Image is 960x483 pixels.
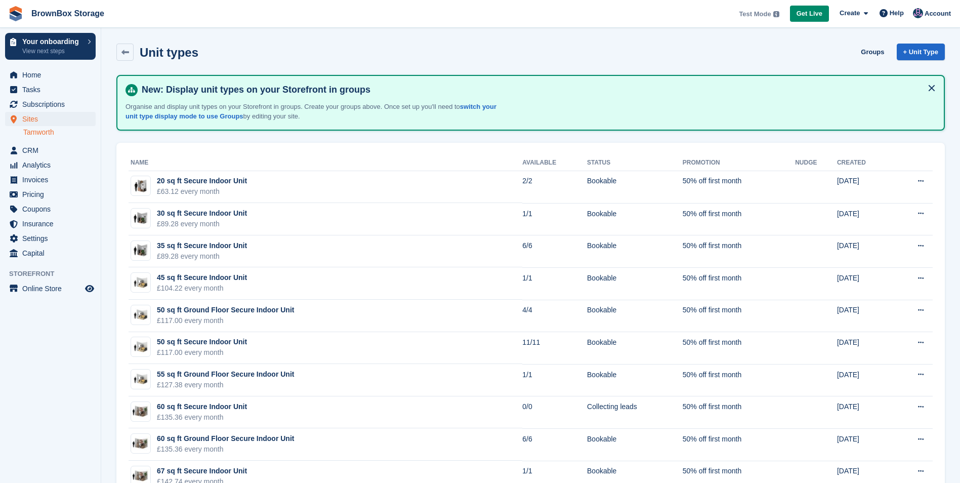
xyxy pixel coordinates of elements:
td: Bookable [587,332,683,365]
span: Invoices [22,173,83,187]
a: Your onboarding View next steps [5,33,96,60]
td: [DATE] [837,396,892,429]
a: BrownBox Storage [27,5,108,22]
img: 50-sqft-unit.jpg [131,372,150,387]
div: 60 sq ft Secure Indoor Unit [157,401,247,412]
span: Analytics [22,158,83,172]
td: Bookable [587,267,683,300]
td: Bookable [587,203,683,235]
td: 50% off first month [683,364,795,396]
img: 30-sqft-unit.jpg [131,211,150,226]
span: CRM [22,143,83,157]
th: Name [129,155,522,171]
div: 50 sq ft Secure Indoor Unit [157,337,247,347]
div: 55 sq ft Ground Floor Secure Indoor Unit [157,369,294,380]
span: Online Store [22,281,83,296]
td: [DATE] [837,364,892,396]
img: 30-sqft-unit.jpg [131,243,150,258]
span: Coupons [22,202,83,216]
td: 1/1 [522,267,587,300]
a: + Unit Type [897,44,945,60]
div: 20 sq ft Secure Indoor Unit [157,176,247,186]
span: Sites [22,112,83,126]
td: 0/0 [522,396,587,429]
td: 1/1 [522,203,587,235]
div: £127.38 every month [157,380,294,390]
td: 50% off first month [683,171,795,203]
a: menu [5,231,96,246]
td: Bookable [587,364,683,396]
span: Insurance [22,217,83,231]
span: Help [890,8,904,18]
img: 64-sqft-unit.jpg [131,436,150,451]
td: [DATE] [837,300,892,332]
a: Get Live [790,6,829,22]
td: 50% off first month [683,203,795,235]
span: Settings [22,231,83,246]
th: Created [837,155,892,171]
td: Bookable [587,235,683,268]
a: Preview store [84,283,96,295]
img: 64-sqft-unit.jpg [131,404,150,419]
div: 50 sq ft Ground Floor Secure Indoor Unit [157,305,294,315]
div: 67 sq ft Secure Indoor Unit [157,466,247,476]
td: 6/6 [522,235,587,268]
td: [DATE] [837,203,892,235]
td: Bookable [587,300,683,332]
div: £135.36 every month [157,444,294,455]
td: Bookable [587,428,683,461]
span: Get Live [797,9,822,19]
th: Nudge [795,155,837,171]
div: 45 sq ft Secure Indoor Unit [157,272,247,283]
a: menu [5,97,96,111]
a: menu [5,202,96,216]
span: Capital [22,246,83,260]
span: Create [840,8,860,18]
td: 2/2 [522,171,587,203]
a: menu [5,281,96,296]
th: Promotion [683,155,795,171]
a: menu [5,246,96,260]
a: menu [5,68,96,82]
div: £135.36 every month [157,412,247,423]
img: 50-sqft-unit.jpg [131,275,150,290]
a: menu [5,83,96,97]
a: menu [5,187,96,202]
td: 50% off first month [683,396,795,429]
td: [DATE] [837,235,892,268]
img: Chris Armstrong [913,8,923,18]
td: 1/1 [522,364,587,396]
img: 50-sqft-unit.jpg [131,308,150,323]
img: stora-icon-8386f47178a22dfd0bd8f6a31ec36ba5ce8667c1dd55bd0f319d3a0aa187defe.svg [8,6,23,21]
td: 11/11 [522,332,587,365]
span: Subscriptions [22,97,83,111]
a: menu [5,217,96,231]
td: [DATE] [837,171,892,203]
td: Bookable [587,171,683,203]
td: 50% off first month [683,428,795,461]
td: 4/4 [522,300,587,332]
th: Status [587,155,683,171]
td: 50% off first month [683,235,795,268]
div: £117.00 every month [157,315,294,326]
div: £104.22 every month [157,283,247,294]
img: 50-sqft-unit.jpg [131,340,150,354]
span: Test Mode [739,9,771,19]
a: menu [5,173,96,187]
h2: Unit types [140,46,198,59]
div: 30 sq ft Secure Indoor Unit [157,208,247,219]
span: Storefront [9,269,101,279]
td: [DATE] [837,428,892,461]
h4: New: Display unit types on your Storefront in groups [138,84,936,96]
span: Home [22,68,83,82]
div: £117.00 every month [157,347,247,358]
td: Collecting leads [587,396,683,429]
td: 50% off first month [683,300,795,332]
img: 20-sqft-unit.jpg [131,179,150,193]
td: 6/6 [522,428,587,461]
td: 50% off first month [683,332,795,365]
p: Organise and display unit types on your Storefront in groups. Create your groups above. Once set ... [126,102,505,122]
div: £89.28 every month [157,219,247,229]
td: [DATE] [837,332,892,365]
span: Pricing [22,187,83,202]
